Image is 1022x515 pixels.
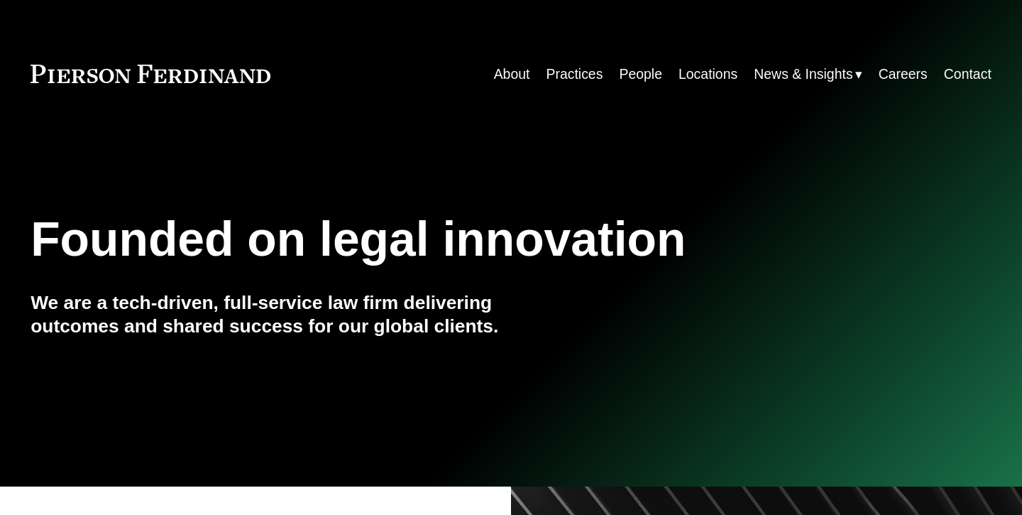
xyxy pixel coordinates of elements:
[619,60,662,88] a: People
[678,60,737,88] a: Locations
[944,60,991,88] a: Contact
[494,60,530,88] a: About
[754,62,852,87] span: News & Insights
[31,212,831,267] h1: Founded on legal innovation
[754,60,862,88] a: folder dropdown
[546,60,603,88] a: Practices
[879,60,928,88] a: Careers
[31,291,511,339] h4: We are a tech-driven, full-service law firm delivering outcomes and shared success for our global...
